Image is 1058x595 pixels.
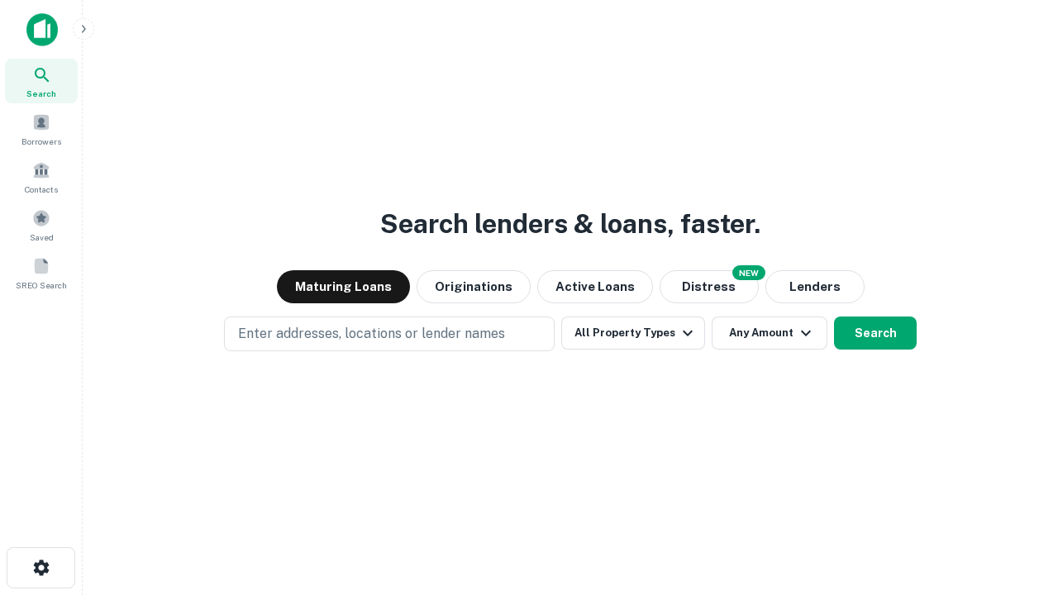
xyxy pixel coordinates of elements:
[5,107,78,151] a: Borrowers
[765,270,865,303] button: Lenders
[238,324,505,344] p: Enter addresses, locations or lender names
[5,202,78,247] a: Saved
[16,278,67,292] span: SREO Search
[712,317,827,350] button: Any Amount
[561,317,705,350] button: All Property Types
[26,13,58,46] img: capitalize-icon.png
[537,270,653,303] button: Active Loans
[834,317,917,350] button: Search
[5,250,78,295] a: SREO Search
[30,231,54,244] span: Saved
[5,155,78,199] a: Contacts
[380,204,760,244] h3: Search lenders & loans, faster.
[25,183,58,196] span: Contacts
[732,265,765,280] div: NEW
[5,59,78,103] a: Search
[975,463,1058,542] iframe: Chat Widget
[224,317,555,351] button: Enter addresses, locations or lender names
[277,270,410,303] button: Maturing Loans
[660,270,759,303] button: Search distressed loans with lien and other non-mortgage details.
[417,270,531,303] button: Originations
[26,87,56,100] span: Search
[21,135,61,148] span: Borrowers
